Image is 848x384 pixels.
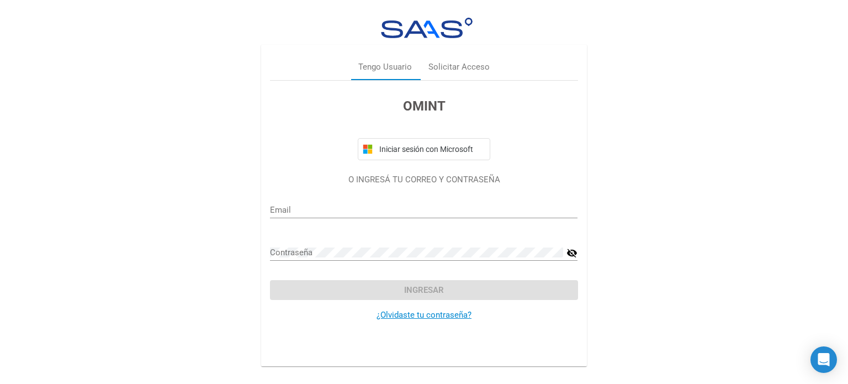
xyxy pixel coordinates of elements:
p: O INGRESÁ TU CORREO Y CONTRASEÑA [270,173,577,186]
span: Ingresar [404,285,444,295]
h3: OMINT [270,96,577,116]
span: Iniciar sesión con Microsoft [377,145,485,154]
div: Tengo Usuario [358,61,412,73]
button: Ingresar [270,280,577,300]
mat-icon: visibility_off [566,246,577,260]
a: ¿Olvidaste tu contraseña? [377,310,471,320]
div: Open Intercom Messenger [810,346,837,373]
div: Solicitar Acceso [428,61,490,73]
button: Iniciar sesión con Microsoft [358,138,490,160]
